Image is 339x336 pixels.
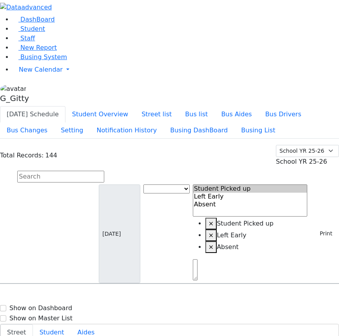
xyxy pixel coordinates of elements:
[205,229,217,241] button: Remove item
[9,303,72,313] label: Show on Dashboard
[20,25,45,33] span: Student
[205,241,217,253] button: Remove item
[13,16,55,23] a: DashBoard
[45,152,57,159] span: 144
[193,193,307,201] option: Left Early
[276,158,327,165] span: School YR 25-26
[13,34,35,42] a: Staff
[208,231,214,239] span: ×
[205,218,217,229] button: Remove item
[310,228,336,240] button: Print
[163,122,234,139] button: Busing DashBoard
[54,122,90,139] button: Setting
[178,106,214,123] button: Bus list
[208,243,214,251] span: ×
[259,106,308,123] button: Bus Drivers
[208,220,214,227] span: ×
[13,53,67,61] a: Busing System
[20,44,57,51] span: New Report
[90,122,163,139] button: Notification History
[65,106,135,123] button: Student Overview
[217,231,247,239] span: Left Early
[20,53,67,61] span: Busing System
[205,241,308,253] li: Absent
[193,201,307,208] option: Absent
[20,16,55,23] span: DashBoard
[193,185,307,193] option: Student Picked up
[135,106,178,123] button: Street list
[13,62,339,78] a: New Calendar
[20,34,35,42] span: Staff
[217,220,274,227] span: Student Picked up
[13,25,45,33] a: Student
[9,314,73,323] label: Show on Master List
[193,259,198,280] textarea: Search
[205,218,308,229] li: Student Picked up
[217,243,239,251] span: Absent
[205,229,308,241] li: Left Early
[276,145,339,157] select: Default select example
[234,122,282,139] button: Busing List
[17,171,104,182] input: Search
[214,106,258,123] button: Bus Aides
[13,44,57,51] a: New Report
[19,66,63,73] span: New Calendar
